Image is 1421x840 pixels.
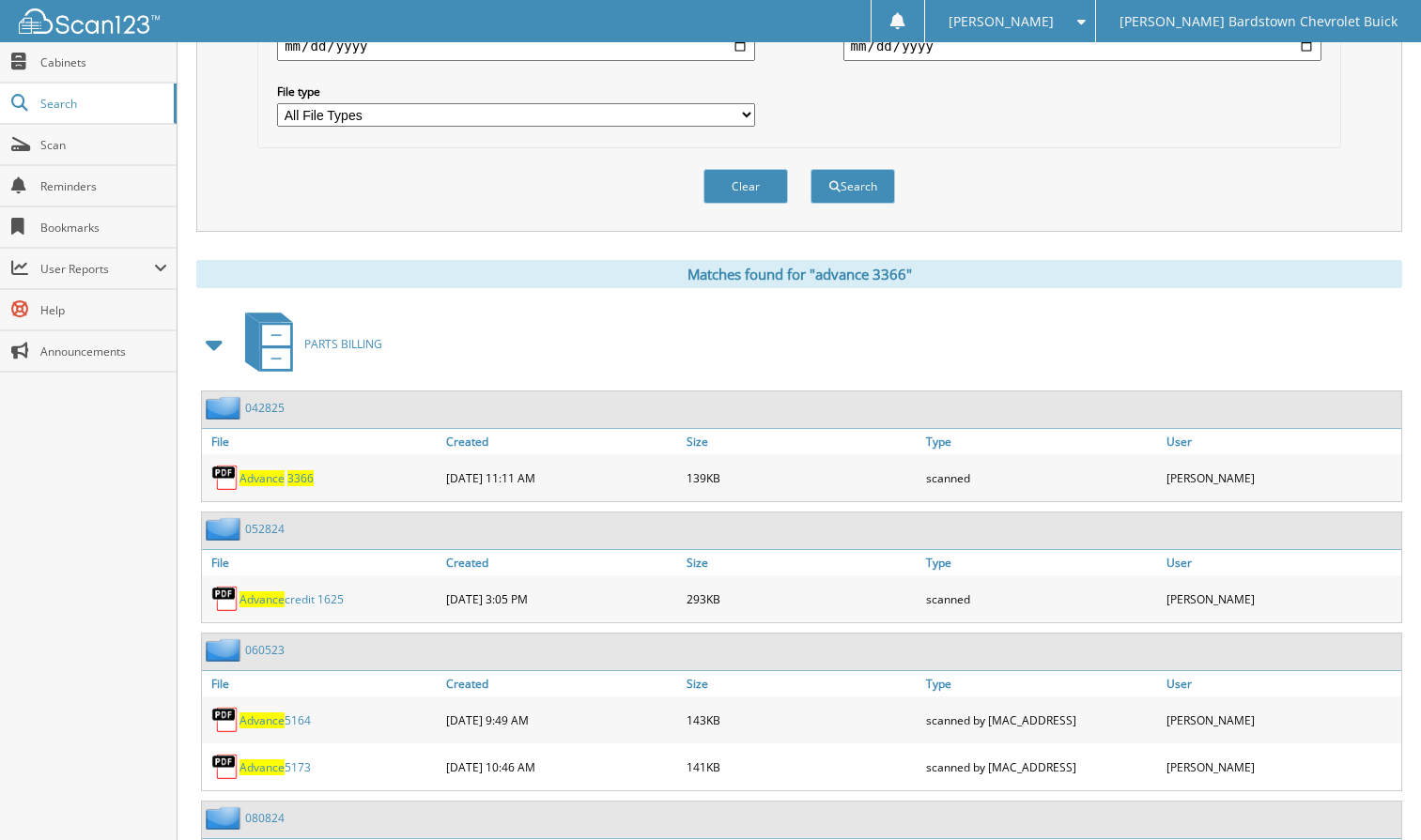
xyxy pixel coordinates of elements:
[40,178,167,194] span: Reminders
[1162,580,1401,618] div: [PERSON_NAME]
[206,517,245,541] img: folder2.png
[40,344,167,359] span: Announcements
[921,748,1161,786] div: scanned by [MAC_ADDRESS]
[40,96,164,112] span: Search
[304,336,382,352] span: PARTS BILLING
[1162,459,1401,496] div: [PERSON_NAME]
[239,759,285,775] span: Advance
[682,748,921,786] div: 141KB
[843,31,1321,61] input: end
[202,550,441,575] a: File
[1120,16,1398,27] span: [PERSON_NAME] Bardstown Chevrolet Buick
[949,16,1054,27] span: [PERSON_NAME]
[234,307,382,381] a: PARTS BILLING
[441,459,681,496] div: [DATE] 11:11 AM
[441,429,681,454] a: Created
[196,260,1402,288] div: Matches found for "advance 3366"
[682,701,921,739] div: 143KB
[682,429,921,454] a: Size
[19,8,160,34] img: scan123-logo-white.svg
[921,459,1161,496] div: scanned
[921,580,1161,618] div: scanned
[441,671,681,696] a: Created
[239,759,311,775] a: Advance5173
[441,701,681,739] div: [DATE] 9:49 AM
[1162,701,1401,739] div: [PERSON_NAME]
[921,671,1161,696] a: Type
[211,464,239,492] img: PDF.png
[202,429,441,454] a: File
[921,701,1161,739] div: scanned by [MAC_ADDRESS]
[202,671,441,696] a: File
[441,580,681,618] div: [DATE] 3:05 PM
[40,54,167,70] span: Cabinets
[245,521,285,537] a: 052824
[239,712,285,728] span: Advance
[40,261,154,277] span: User Reports
[1162,429,1401,454] a: User
[40,220,167,236] span: Bookmarks
[682,580,921,618] div: 293KB
[211,706,239,734] img: PDF.png
[206,396,245,420] img: folder2.png
[682,671,921,696] a: Size
[245,810,285,826] a: 080824
[287,470,314,486] span: 3366
[811,169,895,204] button: Search
[211,753,239,781] img: PDF.png
[277,31,755,61] input: start
[206,806,245,830] img: folder2.png
[441,550,681,575] a: Created
[239,712,311,728] a: Advance5164
[1162,550,1401,575] a: User
[921,550,1161,575] a: Type
[1162,671,1401,696] a: User
[245,642,285,658] a: 060523
[206,638,245,662] img: folder2.png
[277,84,755,99] label: File type
[239,470,285,486] span: Advance
[682,459,921,496] div: 139KB
[239,591,344,607] a: Advancecredit 1625
[682,550,921,575] a: Size
[40,302,167,318] span: Help
[703,169,788,204] button: Clear
[239,470,314,486] a: Advance 3366
[40,137,167,153] span: Scan
[921,429,1161,454] a: Type
[441,748,681,786] div: [DATE] 10:46 AM
[245,400,285,416] a: 042825
[211,585,239,613] img: PDF.png
[1162,748,1401,786] div: [PERSON_NAME]
[239,591,285,607] span: Advance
